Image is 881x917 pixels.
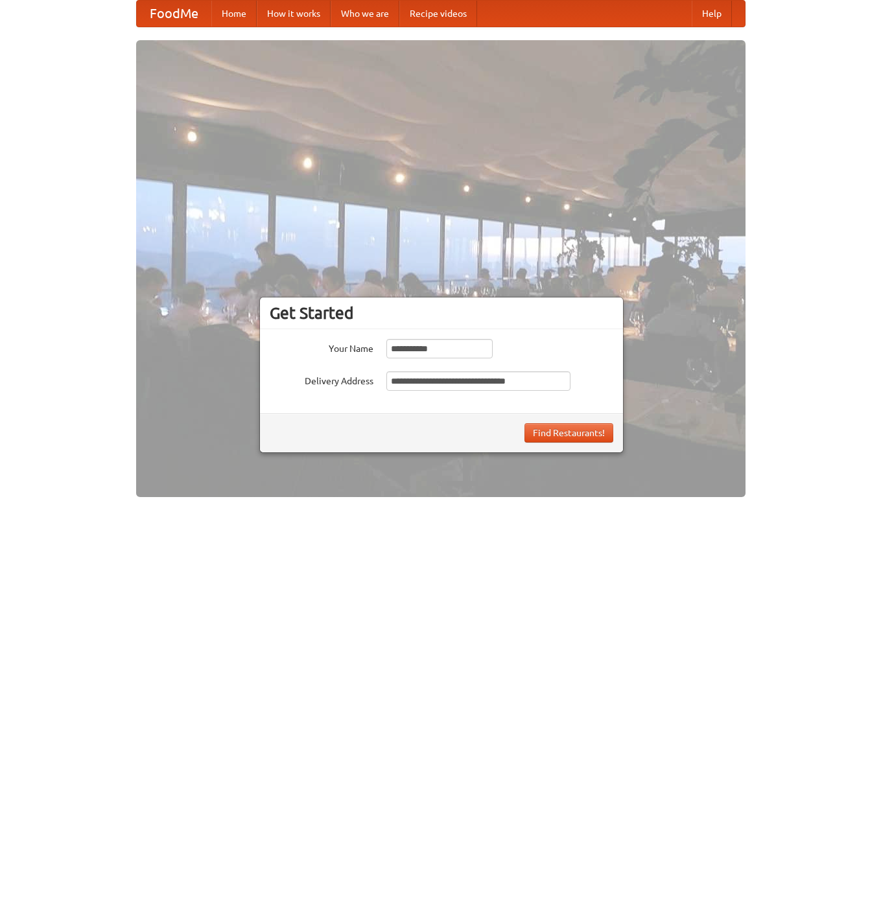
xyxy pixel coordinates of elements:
a: Recipe videos [399,1,477,27]
a: Help [692,1,732,27]
button: Find Restaurants! [524,423,613,443]
label: Your Name [270,339,373,355]
a: Home [211,1,257,27]
a: How it works [257,1,331,27]
label: Delivery Address [270,371,373,388]
h3: Get Started [270,303,613,323]
a: FoodMe [137,1,211,27]
a: Who we are [331,1,399,27]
